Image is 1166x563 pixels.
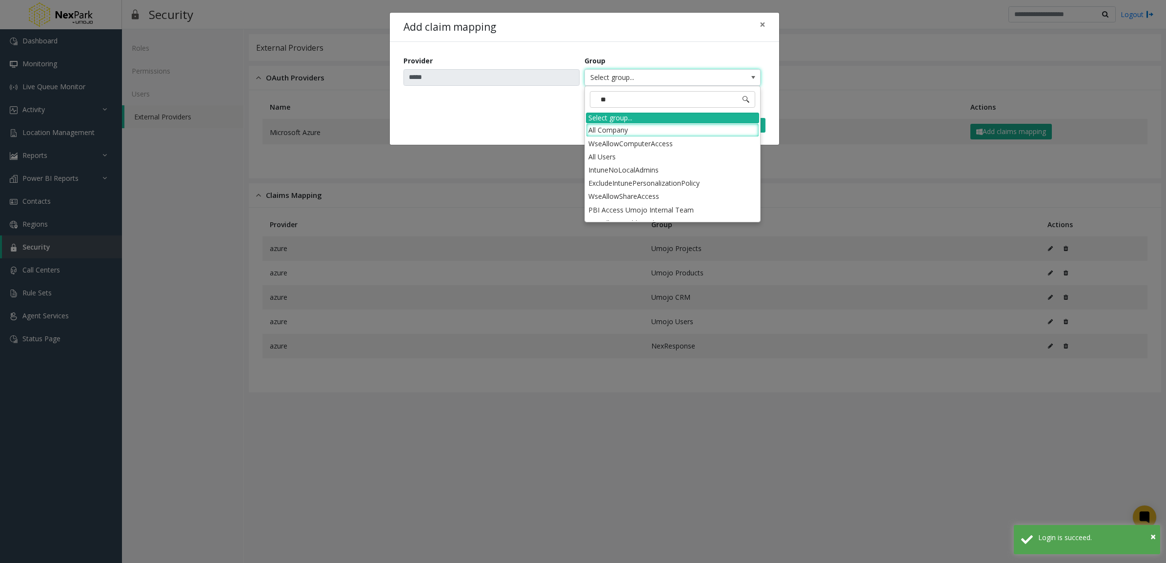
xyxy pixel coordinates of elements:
span: Select group... [585,70,725,85]
li: PBI Access Umojo Internal Team [586,203,759,216]
span: × [1150,530,1156,543]
li: IntuneNoLocalAdmins [586,163,759,176]
li: ExcludeIntunePersonalizationPolicy [586,176,759,190]
li: All Company [586,123,759,136]
div: Select group... [586,113,759,123]
h4: Add claim mapping [403,19,496,35]
li: WseAllowShareAccess [586,190,759,203]
button: Close [1150,529,1156,544]
li: WseAllowDashboardAccess [586,216,759,230]
div: Login is succeed. [1038,532,1153,543]
label: Provider [403,56,433,66]
button: Close [753,13,772,37]
li: WseAllowComputerAccess [586,137,759,150]
span: × [760,18,765,31]
label: Group [584,56,605,66]
li: All Users [586,150,759,163]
